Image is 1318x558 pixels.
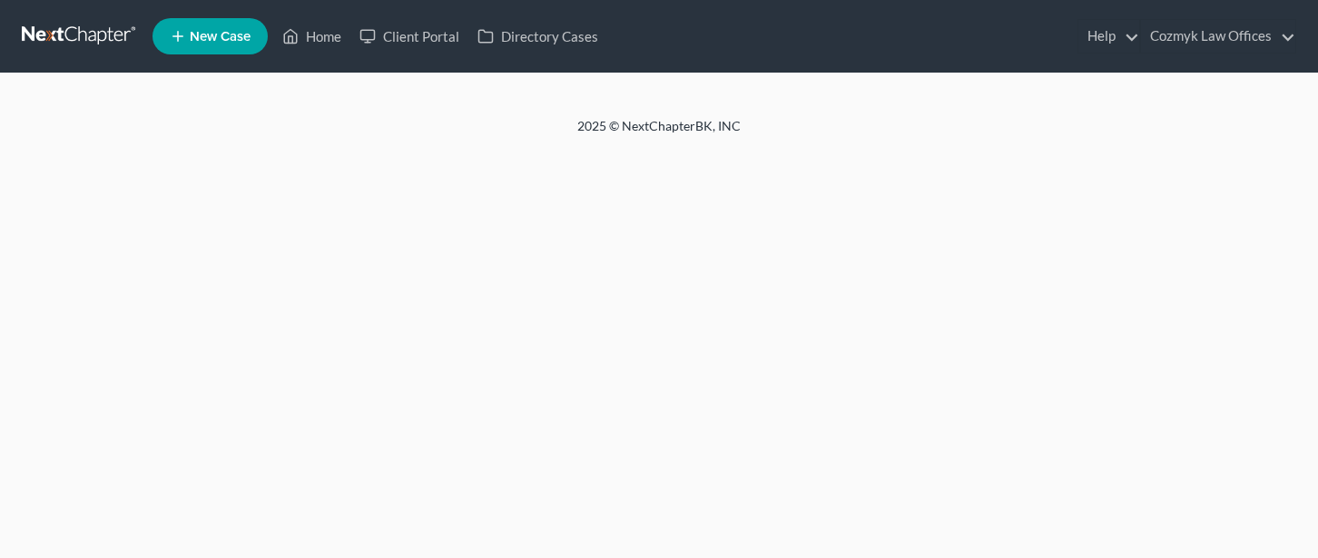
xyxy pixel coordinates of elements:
[142,117,1176,150] div: 2025 © NextChapterBK, INC
[350,20,468,53] a: Client Portal
[152,18,268,54] new-legal-case-button: New Case
[1078,20,1139,53] a: Help
[1141,20,1295,53] a: Cozmyk Law Offices
[468,20,607,53] a: Directory Cases
[273,20,350,53] a: Home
